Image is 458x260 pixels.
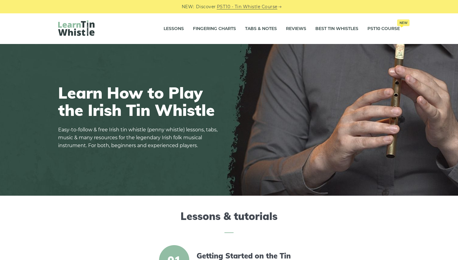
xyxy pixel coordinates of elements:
[315,21,358,36] a: Best Tin Whistles
[58,84,222,119] h1: Learn How to Play the Irish Tin Whistle
[58,210,400,233] h2: Lessons & tutorials
[286,21,306,36] a: Reviews
[58,126,222,150] p: Easy-to-follow & free Irish tin whistle (penny whistle) lessons, tabs, music & many resources for...
[164,21,184,36] a: Lessons
[397,19,410,26] span: New
[58,20,95,36] img: LearnTinWhistle.com
[193,21,236,36] a: Fingering Charts
[367,21,400,36] a: PST10 CourseNew
[245,21,277,36] a: Tabs & Notes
